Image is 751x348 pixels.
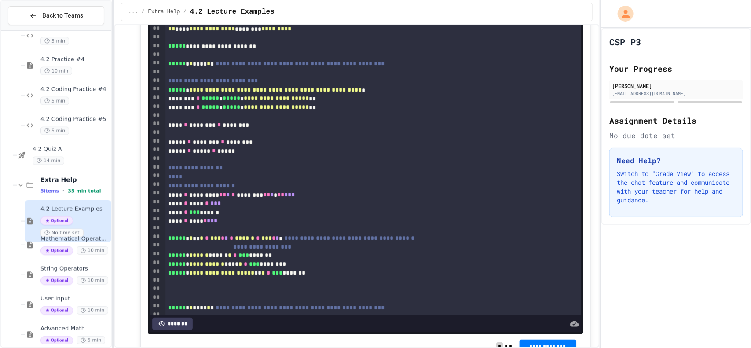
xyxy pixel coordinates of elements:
span: Mathematical Operators [40,235,110,243]
span: 14 min [33,157,64,165]
h2: Your Progress [609,62,743,75]
span: 10 min [77,276,108,285]
span: Optional [40,276,73,285]
span: 10 min [77,246,108,255]
span: User Input [40,295,110,303]
p: Switch to "Grade View" to access the chat feature and communicate with your teacher for help and ... [617,169,736,205]
div: [PERSON_NAME] [612,82,740,90]
span: 35 min total [68,188,101,194]
span: Back to Teams [42,11,83,20]
span: 5 items [40,188,59,194]
span: 4.2 Lecture Examples [40,205,110,213]
span: No time set [40,229,84,237]
span: String Operators [40,265,110,273]
span: / [141,8,144,15]
span: 10 min [77,306,108,315]
h1: CSP P3 [609,36,641,48]
span: 10 min [40,67,72,75]
span: Optional [40,336,73,345]
span: 4.2 Practice #4 [40,56,110,63]
span: Optional [40,216,73,225]
span: ... [128,8,138,15]
span: 4.2 Quiz A [33,146,110,153]
span: Optional [40,306,73,315]
span: 5 min [40,37,69,45]
span: 5 min [40,127,69,135]
button: Back to Teams [8,6,104,25]
span: • [62,187,64,194]
h3: Need Help? [617,155,736,166]
div: My Account [608,4,636,24]
span: Extra Help [40,176,110,184]
div: [EMAIL_ADDRESS][DOMAIN_NAME] [612,90,740,97]
span: Extra Help [148,8,180,15]
h2: Assignment Details [609,114,743,127]
span: 4.2 Coding Practice #5 [40,116,110,123]
span: 5 min [77,336,105,344]
span: / [183,8,187,15]
div: No due date set [609,130,743,141]
span: Optional [40,246,73,255]
span: Advanced Math [40,325,110,333]
span: 5 min [40,97,69,105]
span: 4.2 Lecture Examples [190,7,275,17]
span: 4.2 Coding Practice #4 [40,86,110,93]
